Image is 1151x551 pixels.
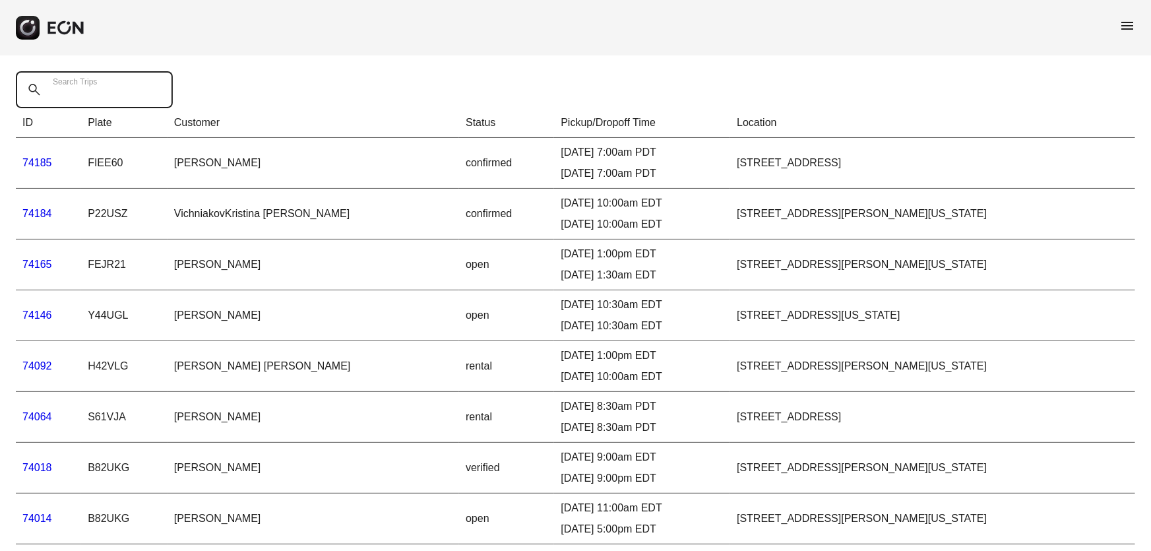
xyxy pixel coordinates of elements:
[561,521,724,537] div: [DATE] 5:00pm EDT
[81,494,168,544] td: B82UKG
[81,290,168,341] td: Y44UGL
[561,399,724,414] div: [DATE] 8:30am PDT
[459,341,554,392] td: rental
[561,318,724,334] div: [DATE] 10:30am EDT
[168,189,459,240] td: VichniakovKristina [PERSON_NAME]
[561,348,724,364] div: [DATE] 1:00pm EDT
[459,392,554,443] td: rental
[561,369,724,385] div: [DATE] 10:00am EDT
[81,108,168,138] th: Plate
[730,138,1135,189] td: [STREET_ADDRESS]
[730,341,1135,392] td: [STREET_ADDRESS][PERSON_NAME][US_STATE]
[81,443,168,494] td: B82UKG
[459,138,554,189] td: confirmed
[168,108,459,138] th: Customer
[168,392,459,443] td: [PERSON_NAME]
[459,108,554,138] th: Status
[168,494,459,544] td: [PERSON_NAME]
[22,411,52,422] a: 74064
[561,195,724,211] div: [DATE] 10:00am EDT
[561,420,724,436] div: [DATE] 8:30am PDT
[1119,18,1135,34] span: menu
[22,208,52,219] a: 74184
[81,240,168,290] td: FEJR21
[561,145,724,160] div: [DATE] 7:00am PDT
[168,290,459,341] td: [PERSON_NAME]
[168,341,459,392] td: [PERSON_NAME] [PERSON_NAME]
[459,290,554,341] td: open
[168,443,459,494] td: [PERSON_NAME]
[16,108,81,138] th: ID
[561,449,724,465] div: [DATE] 9:00am EDT
[22,513,52,524] a: 74014
[22,462,52,473] a: 74018
[459,189,554,240] td: confirmed
[730,189,1135,240] td: [STREET_ADDRESS][PERSON_NAME][US_STATE]
[459,240,554,290] td: open
[22,360,52,372] a: 74092
[730,108,1135,138] th: Location
[561,500,724,516] div: [DATE] 11:00am EDT
[81,138,168,189] td: FIEE60
[22,309,52,321] a: 74146
[561,297,724,313] div: [DATE] 10:30am EDT
[53,77,97,87] label: Search Trips
[459,443,554,494] td: verified
[561,166,724,181] div: [DATE] 7:00am PDT
[459,494,554,544] td: open
[561,470,724,486] div: [DATE] 9:00pm EDT
[730,240,1135,290] td: [STREET_ADDRESS][PERSON_NAME][US_STATE]
[730,443,1135,494] td: [STREET_ADDRESS][PERSON_NAME][US_STATE]
[81,189,168,240] td: P22USZ
[561,246,724,262] div: [DATE] 1:00pm EDT
[168,240,459,290] td: [PERSON_NAME]
[554,108,730,138] th: Pickup/Dropoff Time
[22,259,52,270] a: 74165
[730,290,1135,341] td: [STREET_ADDRESS][US_STATE]
[168,138,459,189] td: [PERSON_NAME]
[81,392,168,443] td: S61VJA
[730,494,1135,544] td: [STREET_ADDRESS][PERSON_NAME][US_STATE]
[22,157,52,168] a: 74185
[730,392,1135,443] td: [STREET_ADDRESS]
[561,216,724,232] div: [DATE] 10:00am EDT
[561,267,724,283] div: [DATE] 1:30am EDT
[81,341,168,392] td: H42VLG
